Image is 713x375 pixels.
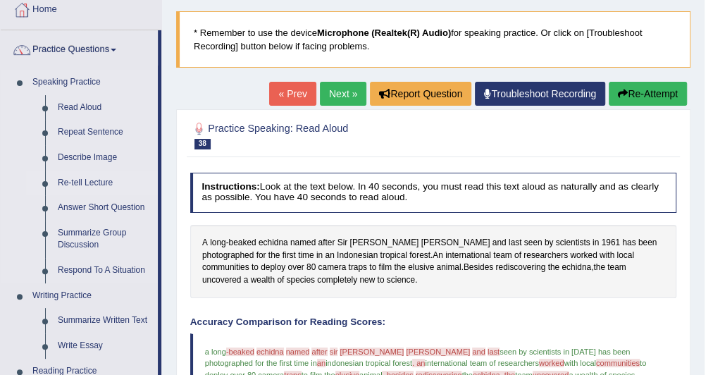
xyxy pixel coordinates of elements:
[394,262,406,274] span: Click to see word definition
[475,82,605,106] a: Troubleshoot Recording
[51,171,158,196] a: Re-tell Lecture
[495,262,545,274] span: Click to see word definition
[259,237,288,250] span: Click to see word definition
[51,221,158,258] a: Summarize Group Discussion
[545,237,554,250] span: Click to see word definition
[51,120,158,145] a: Repeat Sentence
[596,359,640,367] span: communities
[488,348,500,356] span: last
[244,274,249,287] span: Click to see word definition
[433,250,443,262] span: Click to see word definition
[445,250,491,262] span: Click to see word definition
[359,274,375,287] span: Click to see word definition
[190,225,677,298] div: - . . , .
[269,82,316,106] a: « Prev
[369,262,376,274] span: Click to see word definition
[256,250,266,262] span: Click to see word definition
[349,237,418,250] span: Click to see word definition
[562,262,591,274] span: Click to see word definition
[492,237,507,250] span: Click to see word definition
[607,262,626,274] span: Click to see word definition
[609,82,687,106] button: Re-Attempt
[638,237,657,250] span: Click to see word definition
[26,70,158,95] a: Speaking Practice
[539,359,564,367] span: worked
[51,195,158,221] a: Answer Short Question
[51,145,158,171] a: Describe Image
[202,250,254,262] span: Click to see word definition
[229,237,256,250] span: Click to see word definition
[412,359,425,367] span: . an
[509,237,522,250] span: Click to see word definition
[593,262,605,274] span: Click to see word definition
[409,250,430,262] span: Click to see word definition
[26,283,158,309] a: Writing Practice
[370,82,471,106] button: Report Question
[406,348,470,356] span: [PERSON_NAME]
[330,348,338,356] span: sir
[201,181,259,192] b: Instructions:
[564,359,595,367] span: with local
[318,262,346,274] span: Click to see word definition
[472,348,485,356] span: and
[190,120,492,149] h2: Practice Speaking: Read Aloud
[190,317,677,328] h4: Accuracy Comparison for Reading Scores:
[547,262,559,274] span: Click to see word definition
[387,274,415,287] span: Click to see word definition
[421,237,490,250] span: Click to see word definition
[205,348,226,356] span: a long
[622,237,635,250] span: Click to see word definition
[601,237,619,250] span: Click to see word definition
[348,262,366,274] span: Click to see word definition
[287,262,304,274] span: Click to see word definition
[268,250,280,262] span: Click to see word definition
[256,348,284,356] span: echidna
[325,359,412,367] span: indonesian tropical forest
[380,250,407,262] span: Click to see word definition
[570,250,597,262] span: Click to see word definition
[251,274,275,287] span: Click to see word definition
[202,274,242,287] span: Click to see word definition
[290,237,316,250] span: Click to see word definition
[298,250,314,262] span: Click to see word definition
[190,173,677,213] h4: Look at the text below. In 40 seconds, you must read this text aloud as naturally and as clearly ...
[408,262,434,274] span: Click to see word definition
[318,237,335,250] span: Click to see word definition
[252,262,259,274] span: Click to see word definition
[425,359,539,367] span: international team of researchers
[316,250,323,262] span: Click to see word definition
[202,237,208,250] span: Click to see word definition
[306,262,316,274] span: Click to see word definition
[51,95,158,121] a: Read Aloud
[226,348,254,356] span: -beaked
[286,348,310,356] span: named
[320,82,366,106] a: Next »
[377,274,384,287] span: Click to see word definition
[493,250,512,262] span: Click to see word definition
[287,274,315,287] span: Click to see word definition
[1,30,158,66] a: Practice Questions
[202,262,249,274] span: Click to see word definition
[51,333,158,359] a: Write Essay
[593,237,599,250] span: Click to see word definition
[176,11,690,68] blockquote: * Remember to use the device for speaking practice. Or click on [Troubleshoot Recording] button b...
[317,359,325,367] span: an
[210,237,225,250] span: Click to see word definition
[514,250,521,262] span: Click to see word definition
[194,139,211,149] span: 38
[277,274,284,287] span: Click to see word definition
[261,262,285,274] span: Click to see word definition
[317,274,357,287] span: Click to see word definition
[337,250,378,262] span: Click to see word definition
[378,262,392,274] span: Click to see word definition
[317,27,451,38] b: Microphone (Realtek(R) Audio)
[337,237,348,250] span: Click to see word definition
[523,250,568,262] span: Click to see word definition
[51,258,158,283] a: Respond To A Situation
[311,348,327,356] span: after
[600,250,614,262] span: Click to see word definition
[325,250,334,262] span: Click to see word definition
[340,348,404,356] span: [PERSON_NAME]
[436,262,461,274] span: Click to see word definition
[556,237,590,250] span: Click to see word definition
